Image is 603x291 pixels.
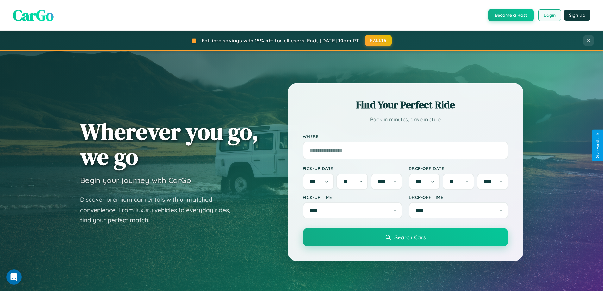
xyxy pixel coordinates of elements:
span: Fall into savings with 15% off for all users! Ends [DATE] 10am PT. [202,37,360,44]
button: Sign Up [564,10,590,21]
label: Pick-up Time [303,194,402,200]
label: Where [303,134,508,139]
p: Discover premium car rentals with unmatched convenience. From luxury vehicles to everyday rides, ... [80,194,238,225]
button: Become a Host [488,9,534,21]
label: Drop-off Date [409,166,508,171]
h2: Find Your Perfect Ride [303,98,508,112]
button: Search Cars [303,228,508,246]
button: Login [538,9,561,21]
p: Book in minutes, drive in style [303,115,508,124]
div: Give Feedback [595,133,600,158]
button: FALL15 [365,35,392,46]
span: CarGo [13,5,54,26]
label: Drop-off Time [409,194,508,200]
label: Pick-up Date [303,166,402,171]
h1: Wherever you go, we go [80,119,259,169]
span: Search Cars [394,234,426,241]
iframe: Intercom live chat [6,269,22,285]
h3: Begin your journey with CarGo [80,175,191,185]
